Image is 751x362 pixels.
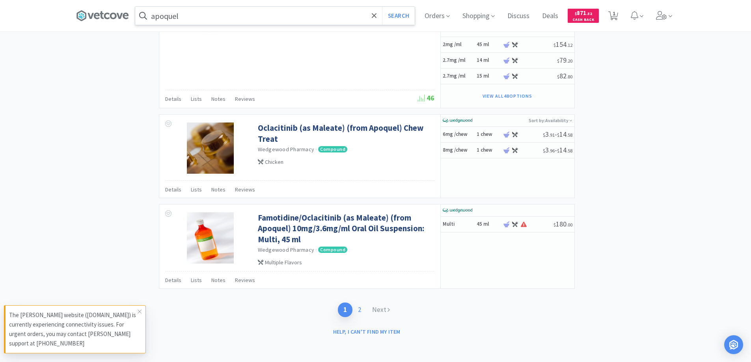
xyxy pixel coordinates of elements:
span: . 96 [549,148,555,154]
span: Lists [191,186,202,193]
a: Next [367,303,395,317]
span: . 58 [567,148,572,154]
span: 14 [557,130,572,139]
span: $ [575,11,577,16]
span: Notes [211,186,225,193]
div: Chicken [258,158,432,166]
span: Notes [211,277,225,284]
span: · [315,146,317,153]
span: $ [557,148,559,154]
p: The [PERSON_NAME] website ([DOMAIN_NAME]) is currently experiencing connectivity issues. For urge... [9,310,138,348]
h6: 14 ml [477,57,500,64]
button: View all48Options [479,91,536,102]
span: 14 [557,145,572,154]
span: 871 [575,9,592,17]
span: 3 [543,145,555,154]
span: Details [165,186,181,193]
span: Compound [318,247,347,253]
span: $ [543,148,545,154]
span: . 80 [567,74,572,80]
span: 79 [557,56,572,65]
span: Lists [191,277,202,284]
span: - [543,145,572,154]
span: 3 [543,130,555,139]
span: Reviews [235,95,255,102]
span: . 20 [567,58,572,64]
div: Open Intercom Messenger [724,335,743,354]
h5: Multi [443,221,474,228]
h5: 2mg /ml [443,41,474,48]
p: Sort by: Availability [529,115,572,126]
img: e40baf8987b14801afb1611fffac9ca4_8.png [443,204,472,216]
span: . 91 [549,132,555,138]
h5: 2.7mg /ml [443,57,474,64]
h5: 8mg /chew [443,147,474,154]
a: Discuss [504,13,533,20]
span: Notes [211,95,225,102]
h5: 6mg /chew [443,131,474,138]
span: - [543,130,572,139]
img: 7b63e2da69f646a0b9079e26475c72e5_610250.jpeg [187,123,233,174]
h6: 1 chew [477,131,500,138]
span: 82 [557,71,572,80]
span: 180 [553,219,572,228]
span: Details [165,95,181,102]
h6: 15 ml [477,73,500,80]
span: Reviews [235,186,255,193]
a: $871.52Cash Back [568,5,599,26]
a: Deals [539,13,561,20]
span: $ [553,222,556,228]
span: . 12 [567,42,572,48]
span: . 00 [567,222,572,228]
h5: 2.7mg /ml [443,73,474,80]
button: Help, I can't find my item [328,325,405,338]
span: $ [557,74,559,80]
span: Details [165,277,181,284]
span: · [315,246,317,253]
span: . 52 [586,11,592,16]
a: 1 [338,303,352,317]
a: 2 [352,303,367,317]
input: Search by item, sku, manufacturer, ingredient, size... [135,7,415,25]
span: 154 [553,40,572,49]
span: . 58 [567,132,572,138]
img: ef4ce1fbec114f92b1f512f130e3c858_481009.jpeg [187,212,233,264]
a: Wedgewood Pharmacy [258,246,315,253]
button: Search [382,7,415,25]
span: Compound [318,146,347,152]
a: Oclacitinib (as Maleate) (from Apoquel) Chew Treat [258,123,432,144]
h6: 1 chew [477,147,500,154]
span: $ [557,132,559,138]
span: $ [543,132,545,138]
div: Multiple Flavors [258,258,432,267]
a: Wedgewood Pharmacy [258,146,315,153]
h6: 45 ml [477,221,500,228]
span: $ [553,42,556,48]
h6: 45 ml [477,41,500,48]
a: Famotidine/Oclacitinib (as Maleate) (from Apoquel) 10mg/3.6mg/ml Oral Oil Suspension: Multi, 45 ml [258,212,432,245]
a: 1 [605,13,621,20]
span: 46 [418,93,434,102]
span: Cash Back [572,18,594,23]
img: e40baf8987b14801afb1611fffac9ca4_8.png [443,115,472,126]
span: Reviews [235,277,255,284]
span: Lists [191,95,202,102]
span: $ [557,58,559,64]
